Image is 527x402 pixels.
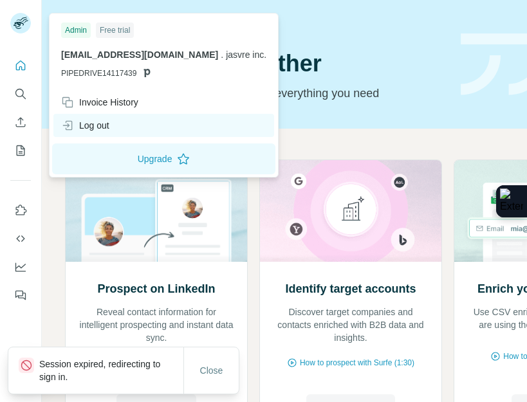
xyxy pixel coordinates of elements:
[61,119,109,132] div: Log out
[259,160,442,262] img: Identify target accounts
[285,280,416,298] h2: Identify target accounts
[61,50,218,60] span: [EMAIL_ADDRESS][DOMAIN_NAME]
[221,50,223,60] span: .
[52,143,275,174] button: Upgrade
[97,280,215,298] h2: Prospect on LinkedIn
[10,255,31,279] button: Dashboard
[226,50,266,60] span: jasvre inc.
[61,23,91,38] div: Admin
[191,359,232,382] button: Close
[500,188,523,214] img: Extension Icon
[61,96,138,109] div: Invoice History
[10,82,31,105] button: Search
[300,357,414,369] span: How to prospect with Surfe (1:30)
[10,227,31,250] button: Use Surfe API
[200,364,223,377] span: Close
[273,306,429,344] p: Discover target companies and contacts enriched with B2B data and insights.
[10,199,31,222] button: Use Surfe on LinkedIn
[65,160,248,262] img: Prospect on LinkedIn
[10,139,31,162] button: My lists
[10,111,31,134] button: Enrich CSV
[10,54,31,77] button: Quick start
[79,306,234,344] p: Reveal contact information for intelligent prospecting and instant data sync.
[10,284,31,307] button: Feedback
[39,358,183,383] p: Session expired, redirecting to sign in.
[61,68,136,79] span: PIPEDRIVE14117439
[96,23,134,38] div: Free trial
